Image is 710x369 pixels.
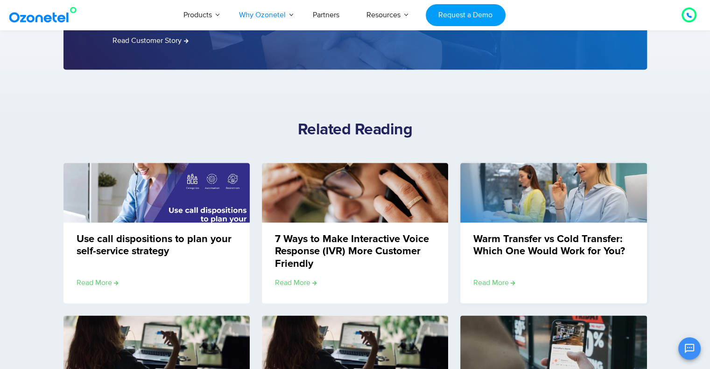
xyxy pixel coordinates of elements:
[473,277,515,288] a: Read more about Warm Transfer vs Cold Transfer: Which One Would Work for You?
[262,163,448,223] a: 7 Ways to Make your IVR More Customer-Friendly
[77,277,119,288] a: Read more about Use call dispositions to plan your self-service strategy
[112,37,182,44] span: Read Customer Story
[678,337,701,360] button: Open chat
[275,233,434,270] a: 7 Ways to Make Interactive Voice Response (IVR) More Customer Friendly
[112,37,189,44] a: Read Customer Story
[426,4,506,26] a: Request a Demo
[77,233,236,258] a: Use call dispositions to plan your self-service strategy
[473,233,633,258] a: Warm Transfer vs Cold Transfer: Which One Would Work for You?
[275,277,317,288] a: Read more about 7 Ways to Make Interactive Voice Response (IVR) More Customer Friendly
[63,121,647,139] h2: Related Reading
[260,130,449,255] img: 7 Ways to Make your IVR More Customer-Friendly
